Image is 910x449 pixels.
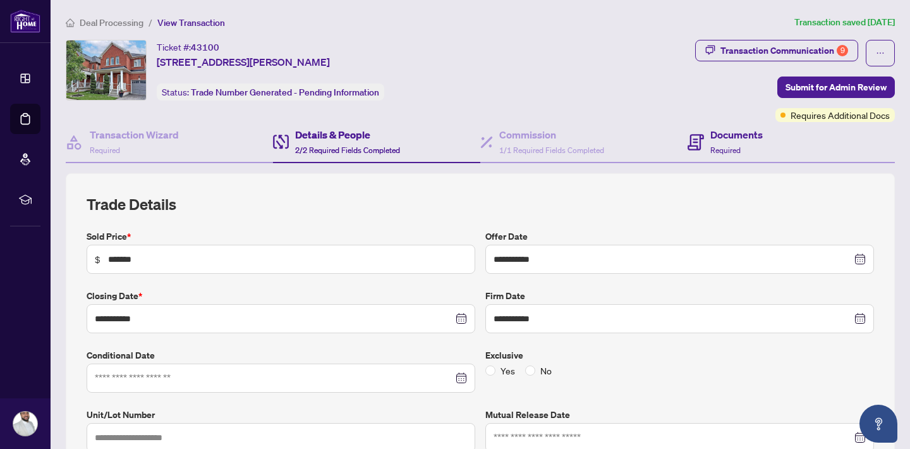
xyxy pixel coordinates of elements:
[859,405,897,443] button: Open asap
[157,54,330,70] span: [STREET_ADDRESS][PERSON_NAME]
[695,40,858,61] button: Transaction Communication9
[485,289,874,303] label: Firm Date
[794,15,895,30] article: Transaction saved [DATE]
[191,87,379,98] span: Trade Number Generated - Pending Information
[710,145,741,155] span: Required
[295,145,400,155] span: 2/2 Required Fields Completed
[710,127,763,142] h4: Documents
[495,364,520,378] span: Yes
[485,348,874,362] label: Exclusive
[837,45,848,56] div: 9
[87,289,475,303] label: Closing Date
[87,230,475,243] label: Sold Price
[13,412,37,436] img: Profile Icon
[157,83,384,101] div: Status:
[791,108,890,122] span: Requires Additional Docs
[10,9,40,33] img: logo
[90,127,179,142] h4: Transaction Wizard
[87,348,475,362] label: Conditional Date
[485,230,874,243] label: Offer Date
[499,127,604,142] h4: Commission
[485,408,874,422] label: Mutual Release Date
[535,364,557,378] span: No
[95,252,100,266] span: $
[87,408,475,422] label: Unit/Lot Number
[87,194,874,214] h2: Trade Details
[66,18,75,27] span: home
[157,40,219,54] div: Ticket #:
[157,17,225,28] span: View Transaction
[90,145,120,155] span: Required
[777,77,895,98] button: Submit for Admin Review
[66,40,146,100] img: IMG-W12212194_1.jpg
[499,145,604,155] span: 1/1 Required Fields Completed
[80,17,143,28] span: Deal Processing
[295,127,400,142] h4: Details & People
[876,49,885,58] span: ellipsis
[191,42,219,53] span: 43100
[786,77,887,97] span: Submit for Admin Review
[720,40,848,61] div: Transaction Communication
[149,15,152,30] li: /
